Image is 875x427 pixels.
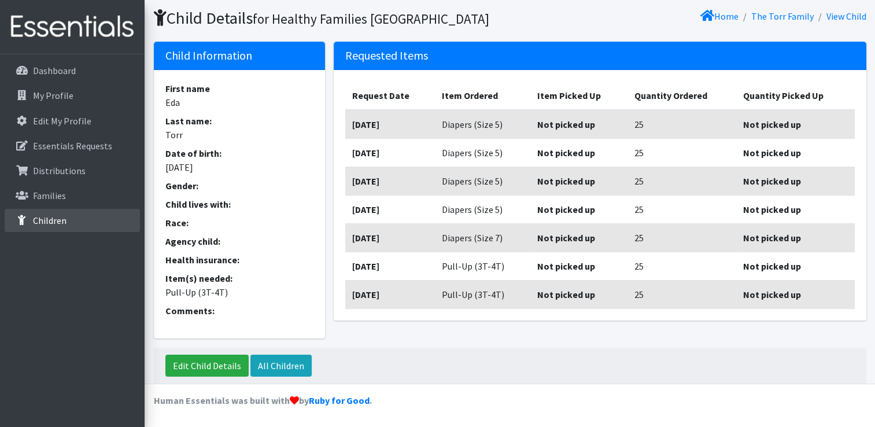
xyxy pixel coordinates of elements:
[537,119,595,130] b: Not picked up
[33,165,86,176] p: Distributions
[826,10,866,22] a: View Child
[736,82,854,110] th: Quantity Picked Up
[5,134,140,157] a: Essentials Requests
[5,159,140,182] a: Distributions
[627,195,736,223] td: 25
[627,223,736,252] td: 25
[434,138,530,167] td: Diapers (Size 5)
[165,355,249,377] a: Edit Child Details
[627,167,736,195] td: 25
[334,42,866,70] h5: Requested Items
[352,289,379,300] b: [DATE]
[537,260,595,272] b: Not picked up
[33,90,73,101] p: My Profile
[530,82,627,110] th: Item Picked Up
[165,304,314,318] dt: Comments:
[743,147,801,159] b: Not picked up
[627,280,736,308] td: 25
[33,190,66,201] p: Families
[352,175,379,187] b: [DATE]
[309,395,370,406] a: Ruby for Good
[627,82,736,110] th: Quantity Ordered
[352,260,379,272] b: [DATE]
[165,197,314,211] dt: Child lives with:
[33,215,67,226] p: Children
[743,289,801,300] b: Not picked up
[751,10,814,22] a: The Torr Family
[154,42,326,70] h5: Child Information
[743,260,801,272] b: Not picked up
[165,128,314,142] dd: Torr
[434,252,530,280] td: Pull-Up (3T-4T)
[250,355,312,377] a: All Children
[700,10,739,22] a: Home
[5,8,140,46] img: HumanEssentials
[352,119,379,130] b: [DATE]
[537,232,595,244] b: Not picked up
[165,114,314,128] dt: Last name:
[537,175,595,187] b: Not picked up
[434,167,530,195] td: Diapers (Size 5)
[743,119,801,130] b: Not picked up
[434,110,530,139] td: Diapers (Size 5)
[165,179,314,193] dt: Gender:
[5,209,140,232] a: Children
[165,216,314,230] dt: Race:
[5,184,140,207] a: Families
[627,252,736,280] td: 25
[165,253,314,267] dt: Health insurance:
[154,8,506,28] h1: Child Details
[33,140,112,152] p: Essentials Requests
[434,223,530,252] td: Diapers (Size 7)
[537,289,595,300] b: Not picked up
[165,271,314,285] dt: Item(s) needed:
[627,138,736,167] td: 25
[165,234,314,248] dt: Agency child:
[5,84,140,107] a: My Profile
[5,59,140,82] a: Dashboard
[165,82,314,95] dt: First name
[537,147,595,159] b: Not picked up
[352,204,379,215] b: [DATE]
[33,115,91,127] p: Edit My Profile
[165,146,314,160] dt: Date of birth:
[434,195,530,223] td: Diapers (Size 5)
[352,232,379,244] b: [DATE]
[743,204,801,215] b: Not picked up
[743,232,801,244] b: Not picked up
[165,95,314,109] dd: Eda
[253,10,489,27] small: for Healthy Families [GEOGRAPHIC_DATA]
[743,175,801,187] b: Not picked up
[165,285,314,299] dd: Pull-Up (3T-4T)
[434,82,530,110] th: Item Ordered
[434,280,530,308] td: Pull-Up (3T-4T)
[33,65,76,76] p: Dashboard
[5,109,140,132] a: Edit My Profile
[537,204,595,215] b: Not picked up
[165,160,314,174] dd: [DATE]
[345,82,434,110] th: Request Date
[154,395,372,406] strong: Human Essentials was built with by .
[352,147,379,159] b: [DATE]
[627,110,736,139] td: 25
